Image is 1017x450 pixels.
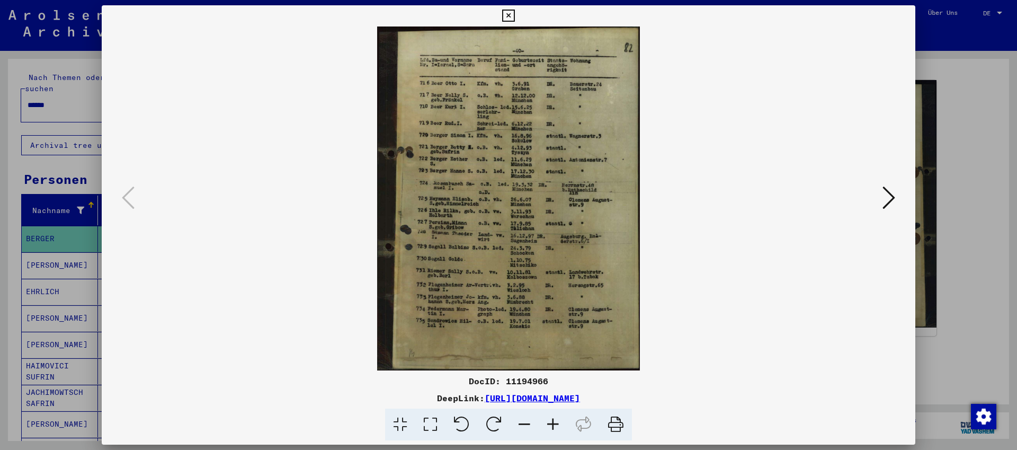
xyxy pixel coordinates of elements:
[971,404,996,429] img: Zustimmung ändern
[485,393,580,403] a: [URL][DOMAIN_NAME]
[102,375,915,387] div: DocID: 11194966
[102,392,915,404] div: DeepLink:
[138,27,879,370] img: 001.jpg
[970,403,996,429] div: Zustimmung ändern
